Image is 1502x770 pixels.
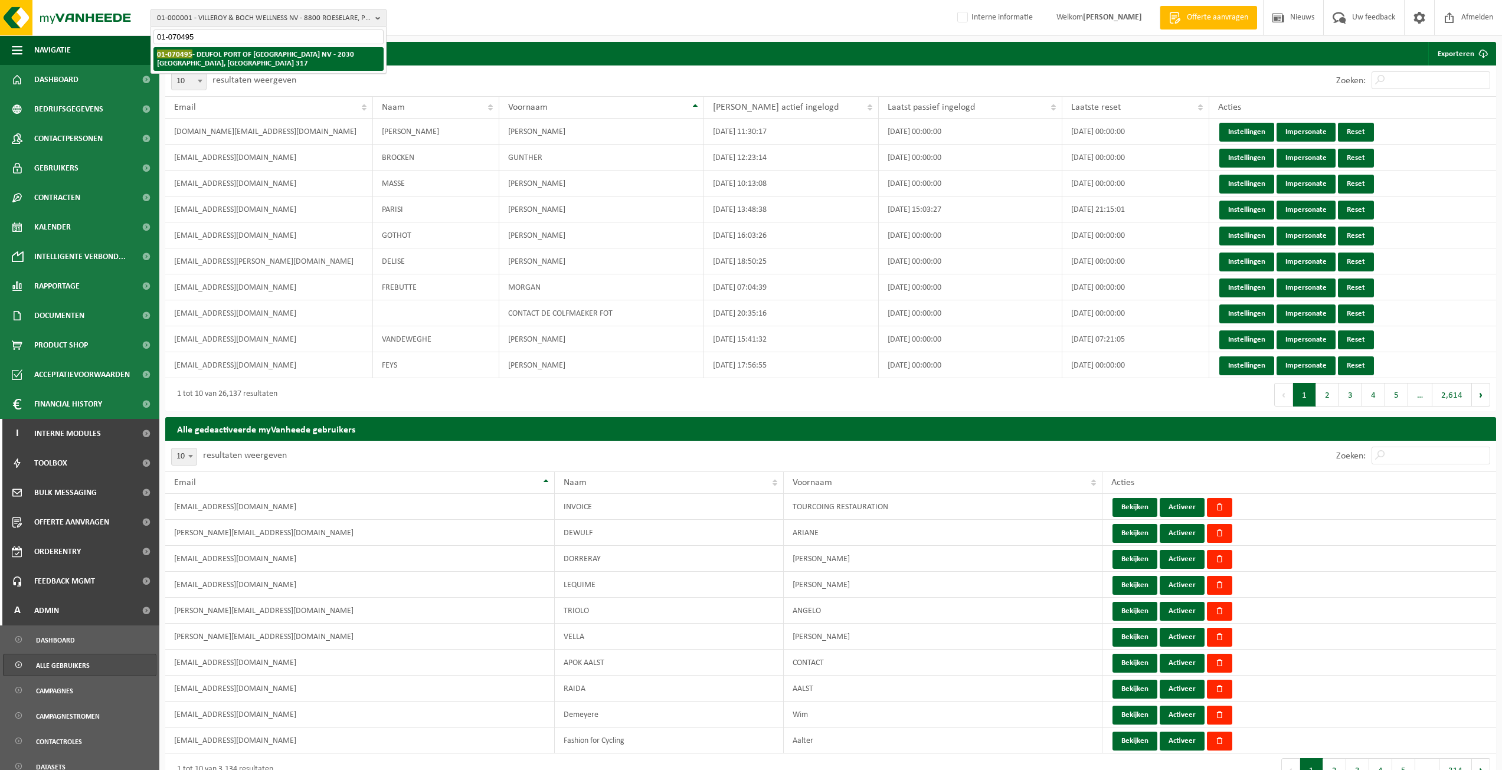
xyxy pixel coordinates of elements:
[373,326,499,352] td: VANDEWEGHE
[1160,680,1205,699] button: Activeer
[499,222,705,248] td: [PERSON_NAME]
[1062,145,1209,171] td: [DATE] 00:00:00
[1112,628,1157,647] button: Bekijken
[564,478,587,487] span: Naam
[499,119,705,145] td: [PERSON_NAME]
[1160,6,1257,30] a: Offerte aanvragen
[1338,175,1374,194] a: Reset
[704,119,879,145] td: [DATE] 11:30:17
[1218,103,1241,112] span: Acties
[1408,383,1432,407] span: …
[165,650,555,676] td: [EMAIL_ADDRESS][DOMAIN_NAME]
[1062,300,1209,326] td: [DATE] 00:00:00
[784,494,1102,520] td: TOURCOING RESTAURATION
[1338,149,1374,168] a: Reset
[1219,201,1274,219] a: Instellingen
[1160,524,1205,543] button: Activeer
[212,76,296,85] label: resultaten weergeven
[34,242,126,271] span: Intelligente verbond...
[382,103,405,112] span: Naam
[508,103,548,112] span: Voornaam
[499,196,705,222] td: [PERSON_NAME]
[784,546,1102,572] td: [PERSON_NAME]
[555,598,784,624] td: TRIOLO
[171,384,277,405] div: 1 tot 10 van 26,137 resultaten
[165,572,555,598] td: [EMAIL_ADDRESS][DOMAIN_NAME]
[879,222,1062,248] td: [DATE] 00:00:00
[3,730,156,752] a: Contactroles
[784,728,1102,753] td: Aalter
[165,326,373,352] td: [EMAIL_ADDRESS][DOMAIN_NAME]
[1219,123,1274,142] a: Instellingen
[1111,478,1134,487] span: Acties
[34,153,78,183] span: Gebruikers
[1385,383,1408,407] button: 5
[165,145,373,171] td: [EMAIL_ADDRESS][DOMAIN_NAME]
[34,360,130,389] span: Acceptatievoorwaarden
[555,624,784,650] td: VELLA
[1219,227,1274,245] a: Instellingen
[1219,253,1274,271] a: Instellingen
[1062,196,1209,222] td: [DATE] 21:15:01
[165,676,555,702] td: [EMAIL_ADDRESS][DOMAIN_NAME]
[34,183,80,212] span: Contracten
[1277,330,1336,349] a: Impersonate
[373,222,499,248] td: GOTHOT
[1160,654,1205,673] button: Activeer
[1274,383,1293,407] button: Previous
[165,546,555,572] td: [EMAIL_ADDRESS][DOMAIN_NAME]
[1338,330,1374,349] a: Reset
[555,520,784,546] td: DEWULF
[153,30,384,44] input: Zoeken naar gekoppelde vestigingen
[499,248,705,274] td: [PERSON_NAME]
[373,248,499,274] td: DELISE
[165,598,555,624] td: [PERSON_NAME][EMAIL_ADDRESS][DOMAIN_NAME]
[165,494,555,520] td: [EMAIL_ADDRESS][DOMAIN_NAME]
[1338,278,1374,297] a: Reset
[879,196,1062,222] td: [DATE] 15:03:27
[1277,278,1336,297] a: Impersonate
[1277,201,1336,219] a: Impersonate
[165,274,373,300] td: [EMAIL_ADDRESS][DOMAIN_NAME]
[704,326,879,352] td: [DATE] 15:41:32
[1062,222,1209,248] td: [DATE] 00:00:00
[704,222,879,248] td: [DATE] 16:03:26
[373,274,499,300] td: FREBUTTE
[1277,227,1336,245] a: Impersonate
[1112,576,1157,595] button: Bekijken
[1219,304,1274,323] a: Instellingen
[165,222,373,248] td: [EMAIL_ADDRESS][DOMAIN_NAME]
[1062,248,1209,274] td: [DATE] 00:00:00
[1112,524,1157,543] button: Bekijken
[36,629,75,651] span: Dashboard
[555,650,784,676] td: APOK AALST
[1219,278,1274,297] a: Instellingen
[1160,550,1205,569] button: Activeer
[704,274,879,300] td: [DATE] 07:04:39
[704,145,879,171] td: [DATE] 12:23:14
[34,35,71,65] span: Navigatie
[1362,383,1385,407] button: 4
[555,728,784,753] td: Fashion for Cycling
[784,598,1102,624] td: ANGELO
[1339,383,1362,407] button: 3
[1160,628,1205,647] button: Activeer
[12,596,22,625] span: A
[1219,175,1274,194] a: Instellingen
[499,171,705,196] td: [PERSON_NAME]
[174,103,196,112] span: Email
[171,73,207,90] span: 10
[1062,119,1209,145] td: [DATE] 00:00:00
[34,596,59,625] span: Admin
[36,705,100,728] span: Campagnestromen
[784,572,1102,598] td: [PERSON_NAME]
[165,352,373,378] td: [EMAIL_ADDRESS][DOMAIN_NAME]
[1062,274,1209,300] td: [DATE] 00:00:00
[34,212,71,242] span: Kalender
[1338,304,1374,323] a: Reset
[1336,451,1366,461] label: Zoeken:
[34,301,84,330] span: Documenten
[784,676,1102,702] td: AALST
[793,478,832,487] span: Voornaam
[172,73,206,90] span: 10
